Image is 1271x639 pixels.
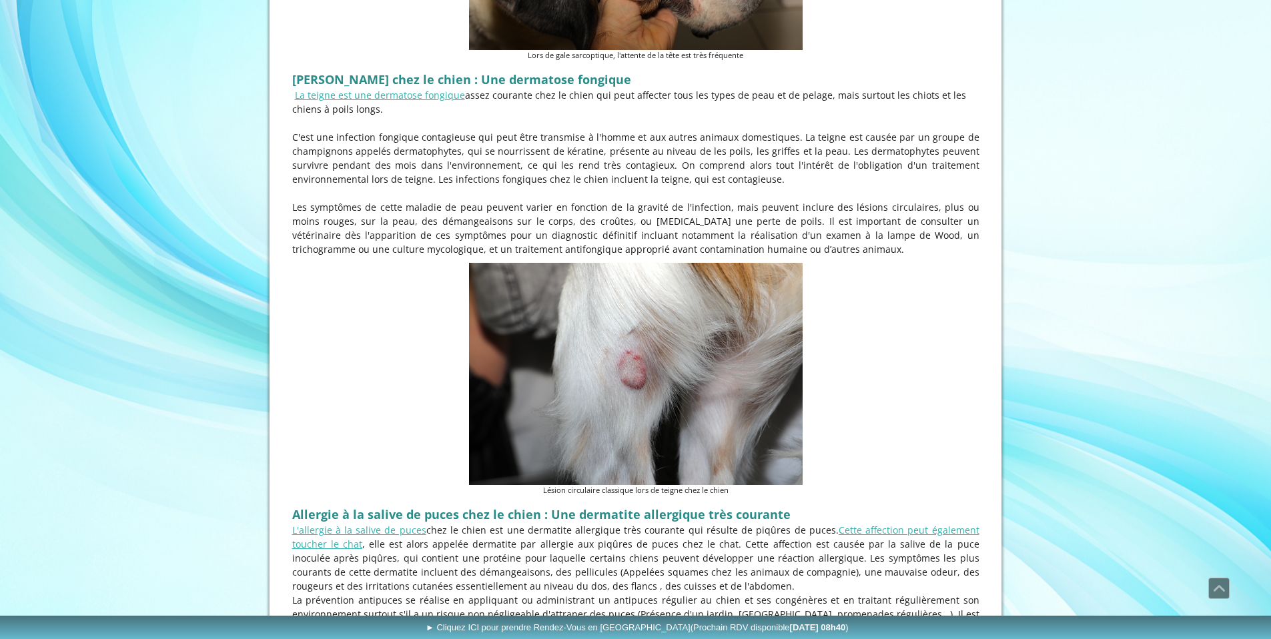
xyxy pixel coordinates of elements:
a: L'allergie à la salive de puces [292,524,426,536]
strong: Allergie à la salive de puces chez le chien : Une dermatite allergique très courante [292,506,791,522]
strong: [PERSON_NAME] chez le chien : Une dermatose fongique [292,71,631,87]
a: Cette affection peut également toucher le chat [292,524,979,550]
span: (Prochain RDV disponible ) [691,622,849,632]
p: Les symptômes de cette maladie de peau peuvent varier en fonction de la gravité de l'infection, m... [292,200,979,256]
p: C'est une infection fongique contagieuse qui peut être transmise à l'homme et aux autres animaux ... [292,130,979,186]
b: [DATE] 08h40 [790,622,846,632]
figcaption: Lors de gale sarcoptique, l'attente de la tête est très fréquente [469,50,803,61]
span: Défiler vers le haut [1209,578,1229,598]
a: La teigne est une dermatose fongique [295,89,465,101]
span: ► Cliquez ICI pour prendre Rendez-Vous en [GEOGRAPHIC_DATA] [426,622,849,632]
p: chez le chien est une dermatite allergique très courante qui résulte de piqûres de puces. , elle ... [292,523,979,593]
p: assez courante chez le chien qui peut affecter tous les types de peau et de pelage, mais surtout ... [292,88,979,116]
a: Défiler vers le haut [1208,578,1230,599]
figcaption: Lésion circulaire classique lors de teigne chez le chien [469,485,803,496]
img: Lésion circulaire classique lors de teigne chez le chien [469,263,803,485]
